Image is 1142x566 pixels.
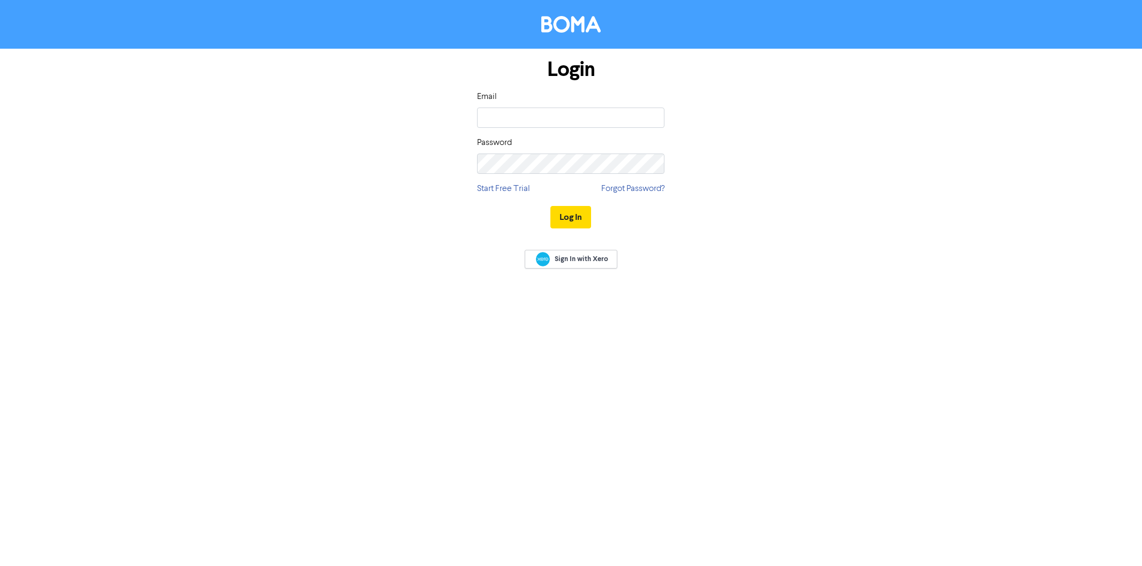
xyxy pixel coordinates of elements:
label: Password [477,136,512,149]
img: Xero logo [536,252,550,266]
label: Email [477,90,497,103]
span: Sign In with Xero [555,254,608,264]
h1: Login [477,57,664,82]
a: Forgot Password? [601,182,664,195]
a: Start Free Trial [477,182,530,195]
button: Log In [550,206,591,228]
a: Sign In with Xero [525,250,617,269]
img: BOMA Logo [541,16,601,33]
